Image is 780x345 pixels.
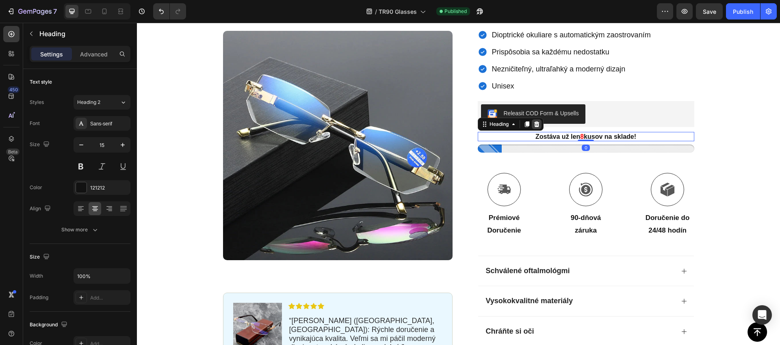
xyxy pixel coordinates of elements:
[443,110,447,117] strong: 8
[447,110,499,117] strong: kusov na sklade!
[367,86,442,95] div: Releasit COD Form & Upsells
[137,23,780,345] iframe: Design area
[153,3,186,19] div: Undo/Redo
[30,319,69,330] div: Background
[40,50,63,58] p: Settings
[355,42,489,50] span: Nezničiteľný, ultraľahký a moderný dizajn
[8,86,19,93] div: 450
[80,50,108,58] p: Advanced
[349,244,433,252] strong: Schválené oftalmológmi
[30,272,43,280] div: Width
[30,120,40,127] div: Font
[53,6,57,16] p: 7
[355,59,377,67] span: Unisex
[30,252,51,263] div: Size
[30,203,52,214] div: Align
[30,184,42,191] div: Color
[30,99,44,106] div: Styles
[39,29,127,39] p: Heading
[90,184,128,192] div: 121212
[30,294,48,301] div: Padding
[74,95,130,110] button: Heading 2
[349,274,436,282] strong: Vysokokvalitné materiály
[351,86,360,96] img: CKKYs5695_ICEAE=.webp
[30,78,52,86] div: Text style
[434,191,464,211] strong: 90-dňová záruka
[74,269,130,283] input: Auto
[152,294,299,328] span: [PERSON_NAME] ([GEOGRAPHIC_DATA], [GEOGRAPHIC_DATA]): Rýchle doručenie a vynikajúca kvalita. Veľm...
[96,280,145,329] img: gempages_575536962719449631-6e402db2-208c-484c-a6d1-c1d0f30404bd.webp
[752,305,772,325] div: Open Intercom Messenger
[90,294,128,302] div: Add...
[696,3,723,19] button: Save
[6,149,19,155] div: Beta
[733,7,753,16] div: Publish
[375,7,377,16] span: /
[3,3,61,19] button: 7
[355,25,472,33] span: Prispôsobia sa každému nedostatku
[379,7,417,16] span: TR90 Glasses
[703,8,716,15] span: Save
[351,98,373,105] div: Heading
[726,3,760,19] button: Publish
[445,122,453,128] div: 0
[509,191,553,211] strong: Doručenie do 24/48 hodín
[350,191,384,211] strong: prémiové doručenie
[152,294,155,302] span: “
[77,99,100,106] span: Heading 2
[344,82,448,101] button: Releasit COD Form & Upsells
[61,226,99,234] div: Show more
[30,139,51,150] div: Size
[399,110,443,117] strong: Zostáva už len
[355,8,514,16] span: Dioptrické okuliare s automatickým zaostrovaním
[90,120,128,127] div: Sans-serif
[444,8,467,15] span: Published
[30,222,130,237] button: Show more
